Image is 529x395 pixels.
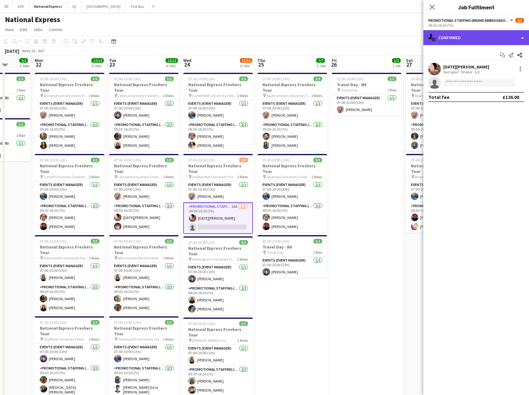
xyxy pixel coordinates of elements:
span: Week 38 [21,49,36,53]
span: Comms [49,27,63,32]
span: Wed [183,58,191,63]
span: 2 Roles [89,174,99,179]
span: 2 Roles [237,338,248,343]
span: Jobs [33,27,43,32]
span: 2 Roles [163,93,174,98]
app-card-role: Events (Event Manager)1/107:00-20:00 (13h)[PERSON_NAME] [183,100,253,121]
span: 3/3 [239,77,248,81]
app-card-role: Promotional Staffing (Brand Ambassadors)2/209:30-16:30 (7h)[PERSON_NAME][PERSON_NAME] [183,285,253,315]
h3: National Express Freshers Tour [406,163,476,174]
div: 4 Jobs [240,63,252,68]
span: 07:00-20:00 (13h) [40,239,67,244]
h3: National Express Freshers Tour [35,82,104,93]
span: Travel Day [341,88,358,92]
h3: National Express Freshers Tour [35,163,104,174]
div: 4 Jobs [92,63,103,68]
button: IQ [67,0,81,12]
app-job-card: 07:00-20:00 (13h)3/3National Express Freshers Tour Birmingham University Freshers Fair2 RolesEven... [35,73,104,151]
span: Bristol University Freshers Fair [415,174,460,179]
app-skills-label: 1/1 [475,70,480,74]
span: 07:00-20:00 (13h) [40,320,67,325]
span: Promotional Staffing (Brand Ambassadors) [428,18,509,23]
span: 07:00-20:00 (13h) [40,77,67,81]
span: 07:00-20:00 (13h) [411,77,438,81]
span: 2/3 [515,18,524,23]
h3: Travel Day - NX [332,82,401,87]
app-card-role: Events (Event Manager)1/107:00-20:00 (13h)[PERSON_NAME] [332,95,401,116]
app-card-role: Promotional Staffing (Brand Ambassadors)2/209:30-16:30 (7h)[PERSON_NAME][PERSON_NAME] [183,121,253,151]
a: Edit [17,26,30,34]
span: 12/12 [91,58,104,63]
span: Tue [109,58,116,63]
span: 07:00-20:00 (13h) [262,239,290,244]
span: 3/3 [165,77,174,81]
span: 2 Roles [163,256,174,260]
div: Confirmed [423,30,529,45]
app-job-card: 07:00-20:00 (13h)3/3National Express Freshers Tour Nottingham University Freshers Fair2 RolesEven... [183,236,253,315]
span: Cardiff University Freshers Fair [44,174,89,179]
app-card-role: Promotional Staffing (Brand Ambassadors)2/209:30-16:30 (7h)[PERSON_NAME][PERSON_NAME] [109,121,179,151]
button: National Express [29,0,67,12]
span: 2/3 [239,158,248,162]
span: Fri [332,58,337,63]
h3: Travel Day - NX [258,244,327,250]
h3: National Express Freshers Tour [183,82,253,93]
span: 07:00-20:00 (13h) [188,240,215,245]
app-job-card: 07:00-20:00 (13h)3/3National Express Freshers Tour Manchester University Freshers Fair2 RolesEven... [35,235,104,314]
app-card-role: Events (Event Manager)1/107:00-20:00 (13h)[PERSON_NAME] [258,257,327,278]
h3: National Express Freshers Tour [35,325,104,337]
app-card-role: Events (Event Manager)1/107:00-20:00 (13h)[PERSON_NAME] [109,100,179,121]
div: 07:00-20:00 (13h)3/3National Express Freshers Tour Leicester University Freshers Fair2 RolesEvent... [109,154,179,233]
span: View [5,27,14,32]
app-job-card: 07:00-20:00 (13h)3/3National Express Freshers Tour Cardiff Met University Freshers Fair2 RolesEve... [183,73,253,151]
span: 2 Roles [163,174,174,179]
span: 1/1 [392,58,401,63]
span: 2 Roles [89,337,99,342]
app-job-card: 07:00-20:00 (13h)3/3National Express Freshers Tour Bournemouth University Freshers Fair2 RolesEve... [406,73,476,151]
span: Bournemouth University Freshers Fair [415,93,460,98]
span: 07:00-20:00 (13h) [188,158,215,162]
span: 3/3 [239,321,248,326]
span: 24 [182,61,191,68]
h3: Job Fulfilment [423,3,529,11]
span: 07:00-20:00 (13h) [40,158,67,162]
div: 09:30-16:30 (7h) [428,23,524,28]
div: Not rated [443,70,459,74]
h3: National Express Freshers Tour [35,244,104,255]
span: 22 [34,61,43,68]
app-card-role: Events (Event Manager)1/107:00-20:00 (13h)[PERSON_NAME] [406,181,476,202]
span: 3/3 [91,158,99,162]
span: 1 Role [16,88,25,92]
a: Jobs [31,26,45,34]
span: 27 [405,61,413,68]
h1: National Express [5,15,60,24]
span: 3/3 [91,320,99,325]
span: 3/3 [313,77,322,81]
span: 1/1 [313,239,322,244]
app-card-role: Promotional Staffing (Brand Ambassadors)2/209:30-16:30 (7h)[PERSON_NAME][PERSON_NAME] [406,202,476,233]
app-job-card: 07:00-20:00 (13h)3/3National Express Freshers Tour Southampton University Freshers Fair2 RolesEve... [258,73,327,151]
app-card-role: Promotional Staffing (Brand Ambassadors)2/209:30-16:30 (7h)[PERSON_NAME][PERSON_NAME] [258,202,327,233]
app-job-card: 07:00-20:00 (13h)2/3National Express Freshers Tour De Montfort University Freshers Fair2 RolesEve... [183,154,253,234]
h3: National Express Freshers Tour [183,245,253,257]
span: 1/1 [16,122,25,127]
span: 07:00-20:00 (13h) [114,239,141,244]
span: [PERSON_NAME] Fair [192,338,226,343]
span: 7/7 [316,58,325,63]
span: 25 [257,61,265,68]
span: 3/3 [239,240,248,245]
span: De Montfort University Freshers Fair [192,174,237,179]
span: 3/3 [165,239,174,244]
h3: National Express Freshers Tour [109,244,179,255]
app-card-role: Events (Event Manager)1/107:00-20:00 (13h)[PERSON_NAME] [258,181,327,202]
span: 2 Roles [89,256,99,260]
button: DFE [13,0,29,12]
span: Southampton University Freshers Fair [267,93,312,98]
span: 3/3 [165,320,174,325]
button: [GEOGRAPHIC_DATA] [81,0,126,12]
app-job-card: 07:00-20:00 (13h)3/3National Express Freshers Tour Swansea University Freshers Fair2 RolesEvents ... [258,154,327,233]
